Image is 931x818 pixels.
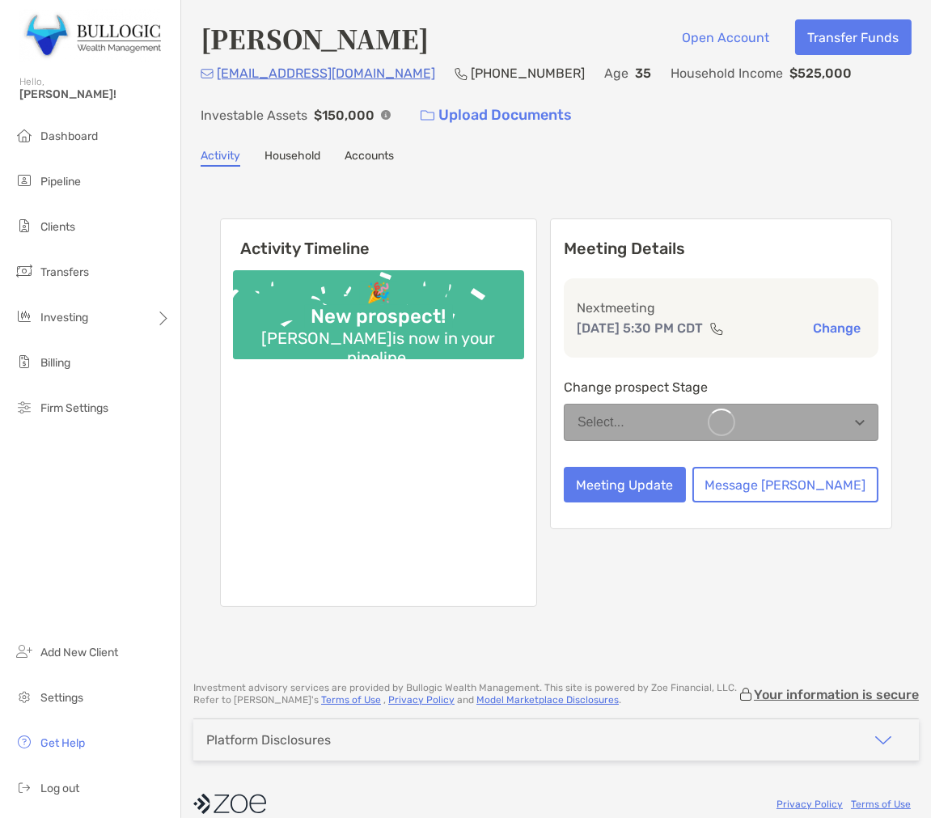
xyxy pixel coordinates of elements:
img: transfers icon [15,261,34,281]
img: firm-settings icon [15,397,34,417]
span: [PERSON_NAME]! [19,87,171,101]
button: Change [808,320,865,337]
img: investing icon [15,307,34,326]
div: [PERSON_NAME] is now in your pipeline. [233,328,524,367]
button: Message [PERSON_NAME] [692,467,878,502]
span: Log out [40,782,79,795]
img: Phone Icon [455,67,468,80]
p: [EMAIL_ADDRESS][DOMAIN_NAME] [217,63,435,83]
span: Clients [40,220,75,234]
img: dashboard icon [15,125,34,145]
img: clients icon [15,216,34,235]
p: Your information is secure [754,687,919,702]
a: Model Marketplace Disclosures [476,694,619,706]
div: New prospect! [305,305,453,328]
span: Investing [40,311,88,324]
p: Age [604,63,628,83]
p: Investable Assets [201,105,307,125]
img: icon arrow [874,731,893,750]
p: [PHONE_NUMBER] [471,63,585,83]
a: Accounts [345,149,394,167]
button: Open Account [670,19,782,55]
span: Firm Settings [40,401,108,415]
img: Info Icon [381,110,391,120]
img: add_new_client icon [15,642,34,661]
img: pipeline icon [15,171,34,190]
p: Next meeting [577,298,865,318]
span: Add New Client [40,646,118,659]
a: Privacy Policy [388,694,455,706]
a: Upload Documents [410,98,582,133]
a: Terms of Use [851,799,911,810]
img: logout icon [15,778,34,797]
span: Get Help [40,736,85,750]
span: Settings [40,691,83,705]
span: Transfers [40,265,89,279]
p: $525,000 [789,63,852,83]
img: Zoe Logo [19,6,161,65]
a: Terms of Use [321,694,381,706]
p: 35 [635,63,651,83]
img: button icon [421,110,434,121]
span: Pipeline [40,175,81,189]
img: billing icon [15,352,34,371]
a: Activity [201,149,240,167]
div: 🎉 [360,282,397,305]
p: $150,000 [314,105,375,125]
p: [DATE] 5:30 PM CDT [577,318,703,338]
a: Privacy Policy [777,799,843,810]
p: Household Income [671,63,783,83]
span: Billing [40,356,70,370]
img: Email Icon [201,69,214,78]
p: Change prospect Stage [564,377,878,397]
img: communication type [709,322,724,335]
p: Investment advisory services are provided by Bullogic Wealth Management . This site is powered by... [193,682,738,706]
button: Meeting Update [564,467,686,502]
p: Meeting Details [564,239,878,259]
button: Transfer Funds [795,19,912,55]
div: Platform Disclosures [206,732,331,748]
h4: [PERSON_NAME] [201,19,429,57]
span: Dashboard [40,129,98,143]
a: Household [264,149,320,167]
img: settings icon [15,687,34,706]
img: get-help icon [15,732,34,752]
h6: Activity Timeline [221,219,536,258]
